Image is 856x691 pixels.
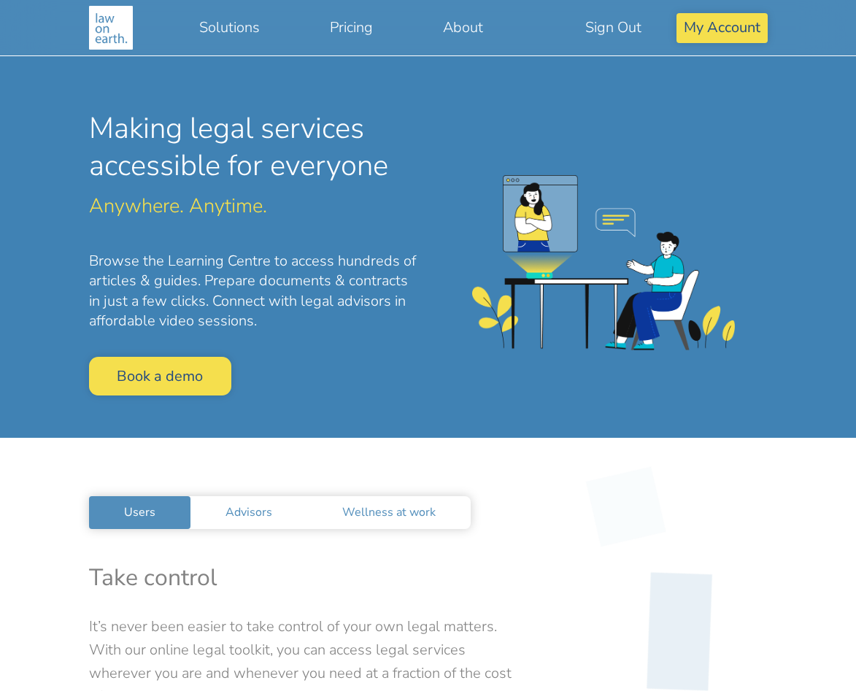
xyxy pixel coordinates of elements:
p: Browse the Learning Centre to access hundreds of articles & guides. Prepare documents & contracts... [89,251,417,331]
h1: Making legal services accessible for everyone [89,110,417,185]
h2: Take control [89,564,768,592]
a: Book a demo [89,357,232,395]
a: Advisors [190,496,307,529]
a: Wellness at work [307,496,471,529]
a: Users [89,496,190,529]
p: Anywhere. Anytime. [89,196,417,216]
img: homepage-banner.png [472,175,735,350]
